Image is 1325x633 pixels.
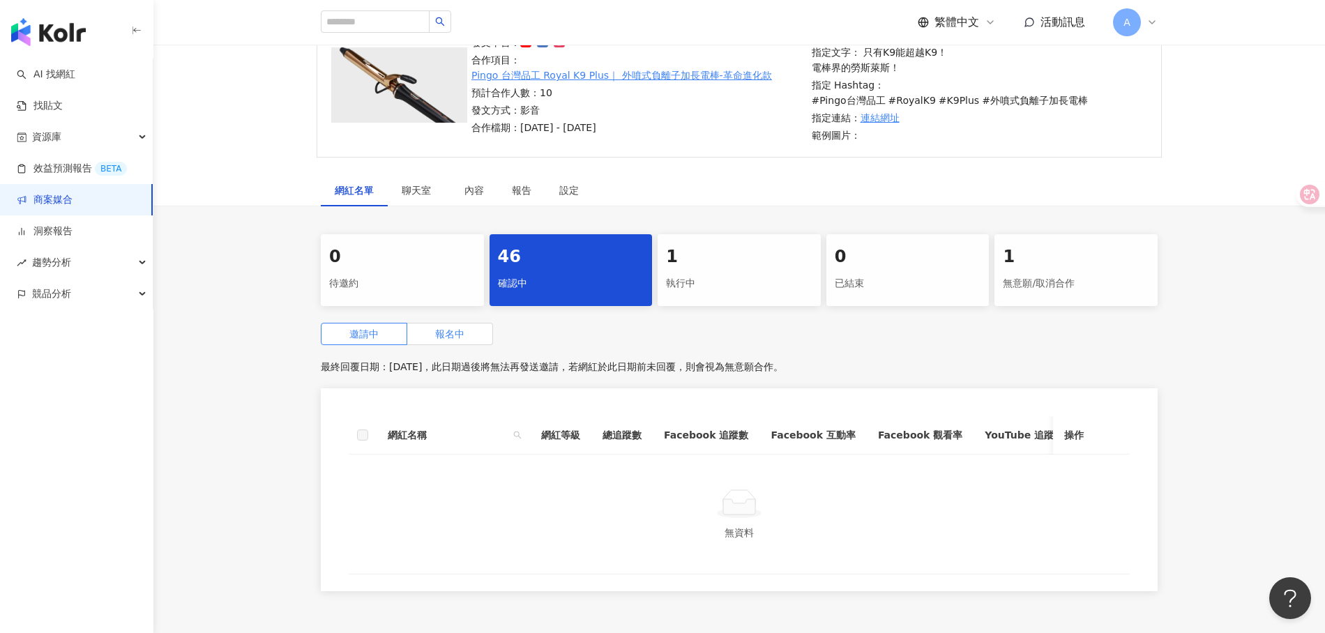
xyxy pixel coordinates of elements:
th: Facebook 追蹤數 [653,416,759,455]
a: Pingo 台灣品工 Royal K9 Plus｜ 外噴式負離子加長電棒-革命進化款 [471,68,772,83]
th: YouTube 追蹤數 [974,416,1075,455]
th: 網紅等級 [530,416,591,455]
th: 總追蹤數 [591,416,653,455]
div: 已結束 [835,272,981,296]
span: 邀請中 [349,328,379,340]
div: 0 [835,245,981,269]
div: 無資料 [365,525,1113,540]
div: 執行中 [666,272,812,296]
p: 範例圖片： [812,128,1144,143]
p: #RoyalK9 [888,93,936,108]
a: searchAI 找網紅 [17,68,75,82]
a: 洞察報告 [17,224,73,238]
div: 無意願/取消合作 [1003,272,1149,296]
div: 網紅名單 [335,183,374,198]
p: 指定 Hashtag： [812,77,1144,108]
th: Facebook 觀看率 [867,416,974,455]
span: A [1123,15,1130,30]
div: 內容 [464,183,484,198]
p: 指定文字： 只有K9能超越K9！ 電棒界的勞斯萊斯！ [812,45,1144,75]
span: 繁體中文 [934,15,979,30]
span: search [513,431,522,439]
div: 46 [498,245,644,269]
div: 1 [666,245,812,269]
p: 合作項目： [471,52,803,83]
iframe: Help Scout Beacon - Open [1269,577,1311,619]
span: 趨勢分析 [32,247,71,278]
span: 聊天室 [402,185,437,195]
span: 報名中 [435,328,464,340]
p: #外噴式負離子加長電棒 [982,93,1088,108]
div: 待邀約 [329,272,476,296]
div: 1 [1003,245,1149,269]
a: 商案媒合 [17,193,73,207]
p: 合作檔期：[DATE] - [DATE] [471,120,803,135]
img: logo [11,18,86,46]
p: 指定連結： [812,110,1144,125]
p: 最終回覆日期：[DATE]，此日期過後將無法再發送邀請，若網紅於此日期前未回覆，則會視為無意願合作。 [321,356,1158,377]
div: 報告 [512,183,531,198]
div: 設定 [559,183,579,198]
a: 連結網址 [861,110,900,125]
p: #Pingo台灣品工 [812,93,886,108]
span: search [510,425,524,445]
p: 預計合作人數：10 [471,85,803,100]
span: 競品分析 [32,278,71,310]
span: 網紅名稱 [388,427,508,443]
p: #K9Plus [939,93,979,108]
div: 確認中 [498,272,644,296]
span: 活動訊息 [1040,15,1085,29]
span: search [435,17,445,26]
a: 找貼文 [17,99,63,113]
th: 操作 [1053,416,1130,455]
span: 資源庫 [32,121,61,153]
p: 發文方式：影音 [471,102,803,118]
div: 0 [329,245,476,269]
a: 效益預測報告BETA [17,162,127,176]
span: rise [17,258,26,268]
img: Pingo 台灣品工 Royal K9 Plus｜ 外噴式負離子加長電棒-革命進化款 [331,47,467,123]
th: Facebook 互動率 [759,416,866,455]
